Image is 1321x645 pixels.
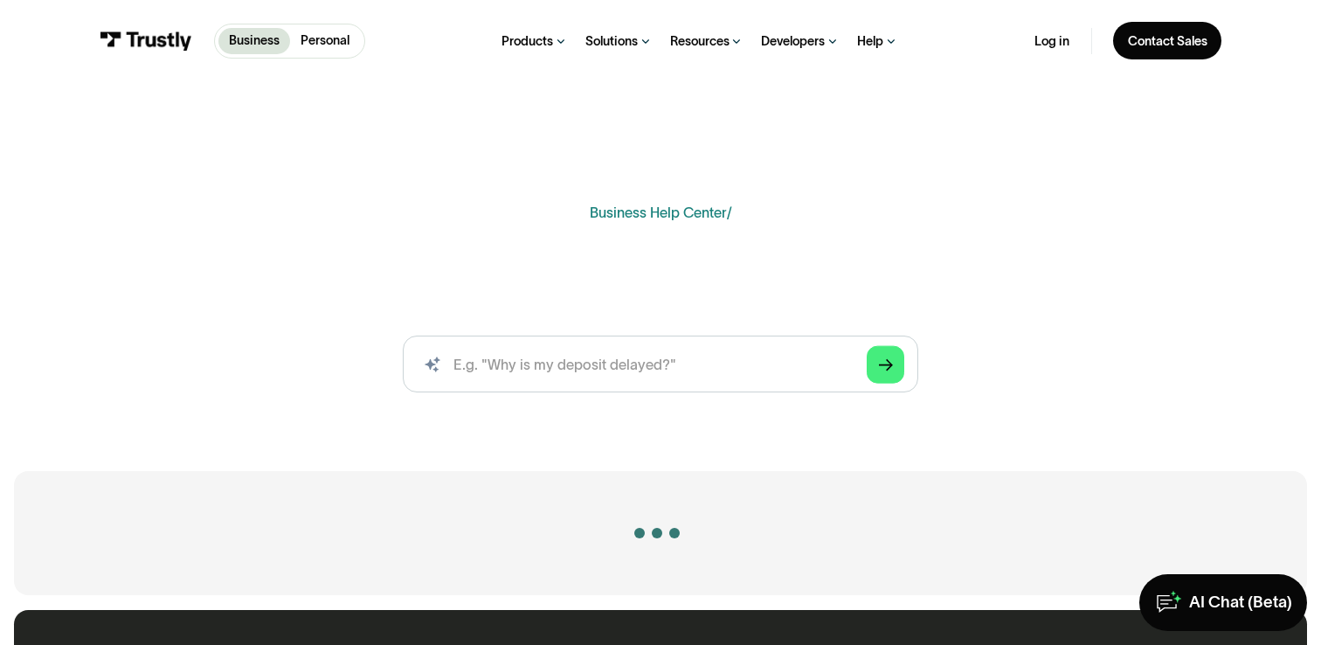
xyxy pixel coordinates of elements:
div: Developers [761,33,825,50]
input: search [403,336,919,392]
a: Contact Sales [1113,22,1221,59]
div: Help [857,33,883,50]
div: Products [501,33,553,50]
div: Contact Sales [1128,33,1207,50]
a: Business Help Center [590,205,727,220]
a: Business [218,28,290,54]
div: / [727,205,732,220]
a: Personal [290,28,360,54]
img: Trustly Logo [100,31,192,51]
a: AI Chat (Beta) [1139,574,1306,631]
p: Personal [301,31,349,50]
form: Search [403,336,919,392]
a: Log in [1034,33,1069,50]
div: Solutions [585,33,638,50]
p: Business [229,31,280,50]
div: Resources [670,33,730,50]
div: AI Chat (Beta) [1189,592,1292,613]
